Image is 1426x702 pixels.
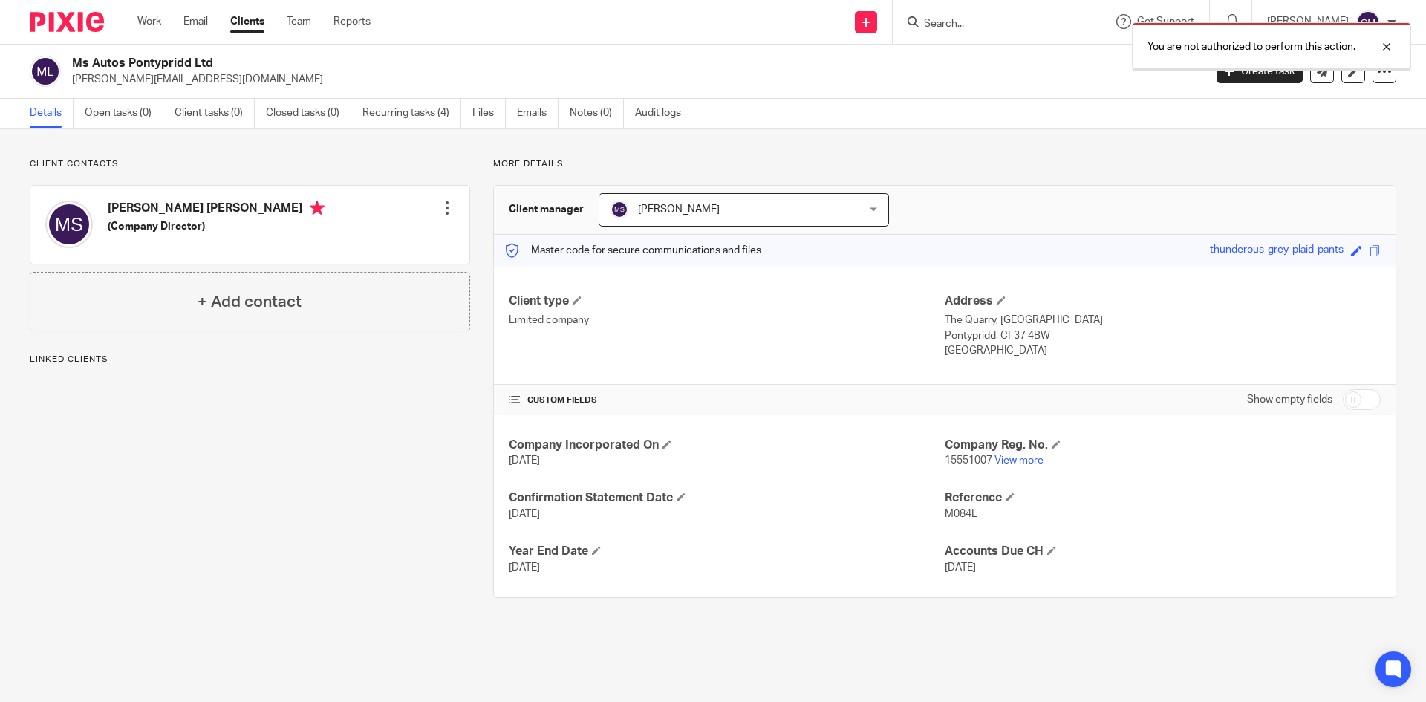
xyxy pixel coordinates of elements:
a: Open tasks (0) [85,99,163,128]
p: You are not authorized to perform this action. [1147,39,1355,54]
p: [PERSON_NAME][EMAIL_ADDRESS][DOMAIN_NAME] [72,72,1194,87]
h4: Year End Date [509,544,945,559]
h4: Reference [945,490,1381,506]
a: Clients [230,14,264,29]
h3: Client manager [509,202,584,217]
h4: Address [945,293,1381,309]
img: svg%3E [611,201,628,218]
p: The Quarry, [GEOGRAPHIC_DATA] [945,313,1381,328]
h4: Client type [509,293,945,309]
p: Linked clients [30,354,470,365]
label: Show empty fields [1247,392,1332,407]
span: [PERSON_NAME] [638,204,720,215]
a: Email [183,14,208,29]
p: Master code for secure communications and files [505,243,761,258]
span: M084L [945,509,977,519]
div: thunderous-grey-plaid-pants [1210,242,1344,259]
a: View more [994,455,1044,466]
a: Notes (0) [570,99,624,128]
h4: Company Incorporated On [509,438,945,453]
p: Pontypridd, CF37 4BW [945,328,1381,343]
p: [GEOGRAPHIC_DATA] [945,343,1381,358]
a: Closed tasks (0) [266,99,351,128]
img: svg%3E [30,56,61,87]
a: Emails [517,99,559,128]
a: Files [472,99,506,128]
h4: [PERSON_NAME] [PERSON_NAME] [108,201,325,219]
a: Audit logs [635,99,692,128]
h4: Confirmation Statement Date [509,490,945,506]
h5: (Company Director) [108,219,325,234]
a: Reports [333,14,371,29]
img: Pixie [30,12,104,32]
span: [DATE] [509,455,540,466]
h4: + Add contact [198,290,302,313]
img: svg%3E [45,201,93,248]
p: Limited company [509,313,945,328]
a: Client tasks (0) [175,99,255,128]
p: Client contacts [30,158,470,170]
h4: Accounts Due CH [945,544,1381,559]
a: Details [30,99,74,128]
span: 15551007 [945,455,992,466]
span: [DATE] [945,562,976,573]
img: svg%3E [1356,10,1380,34]
span: [DATE] [509,509,540,519]
a: Recurring tasks (4) [362,99,461,128]
h2: Ms Autos Pontypridd Ltd [72,56,970,71]
a: Work [137,14,161,29]
span: [DATE] [509,562,540,573]
i: Primary [310,201,325,215]
a: Create task [1217,59,1303,83]
h4: Company Reg. No. [945,438,1381,453]
p: More details [493,158,1396,170]
h4: CUSTOM FIELDS [509,394,945,406]
a: Team [287,14,311,29]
